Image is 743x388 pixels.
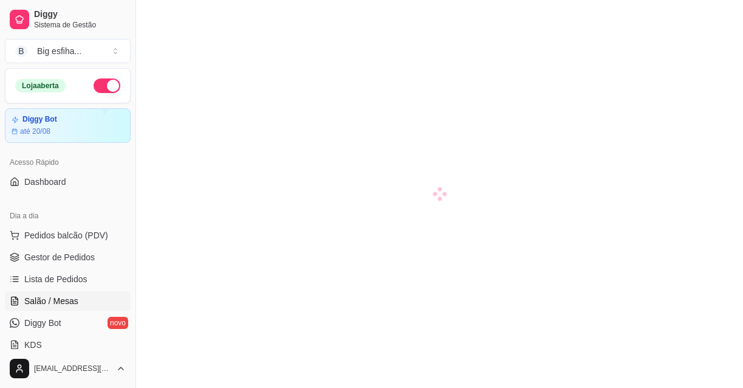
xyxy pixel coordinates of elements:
a: KDS [5,335,131,355]
button: Pedidos balcão (PDV) [5,226,131,245]
div: Loja aberta [15,79,66,92]
span: Gestor de Pedidos [24,251,95,263]
span: Salão / Mesas [24,295,78,307]
span: [EMAIL_ADDRESS][DOMAIN_NAME] [34,364,111,373]
span: Lista de Pedidos [24,273,87,285]
a: Gestor de Pedidos [5,248,131,267]
span: Diggy [34,9,126,20]
span: Dashboard [24,176,66,188]
a: Diggy Botaté 20/08 [5,108,131,143]
a: Dashboard [5,172,131,192]
a: Lista de Pedidos [5,269,131,289]
span: B [15,45,27,57]
a: Salão / Mesas [5,291,131,311]
span: Sistema de Gestão [34,20,126,30]
div: Acesso Rápido [5,153,131,172]
a: DiggySistema de Gestão [5,5,131,34]
button: Alterar Status [94,78,120,93]
span: KDS [24,339,42,351]
button: Select a team [5,39,131,63]
span: Diggy Bot [24,317,61,329]
button: [EMAIL_ADDRESS][DOMAIN_NAME] [5,354,131,383]
div: Dia a dia [5,206,131,226]
span: Pedidos balcão (PDV) [24,229,108,241]
a: Diggy Botnovo [5,313,131,333]
article: Diggy Bot [22,115,57,124]
div: Big esfiha ... [37,45,81,57]
article: até 20/08 [20,126,50,136]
